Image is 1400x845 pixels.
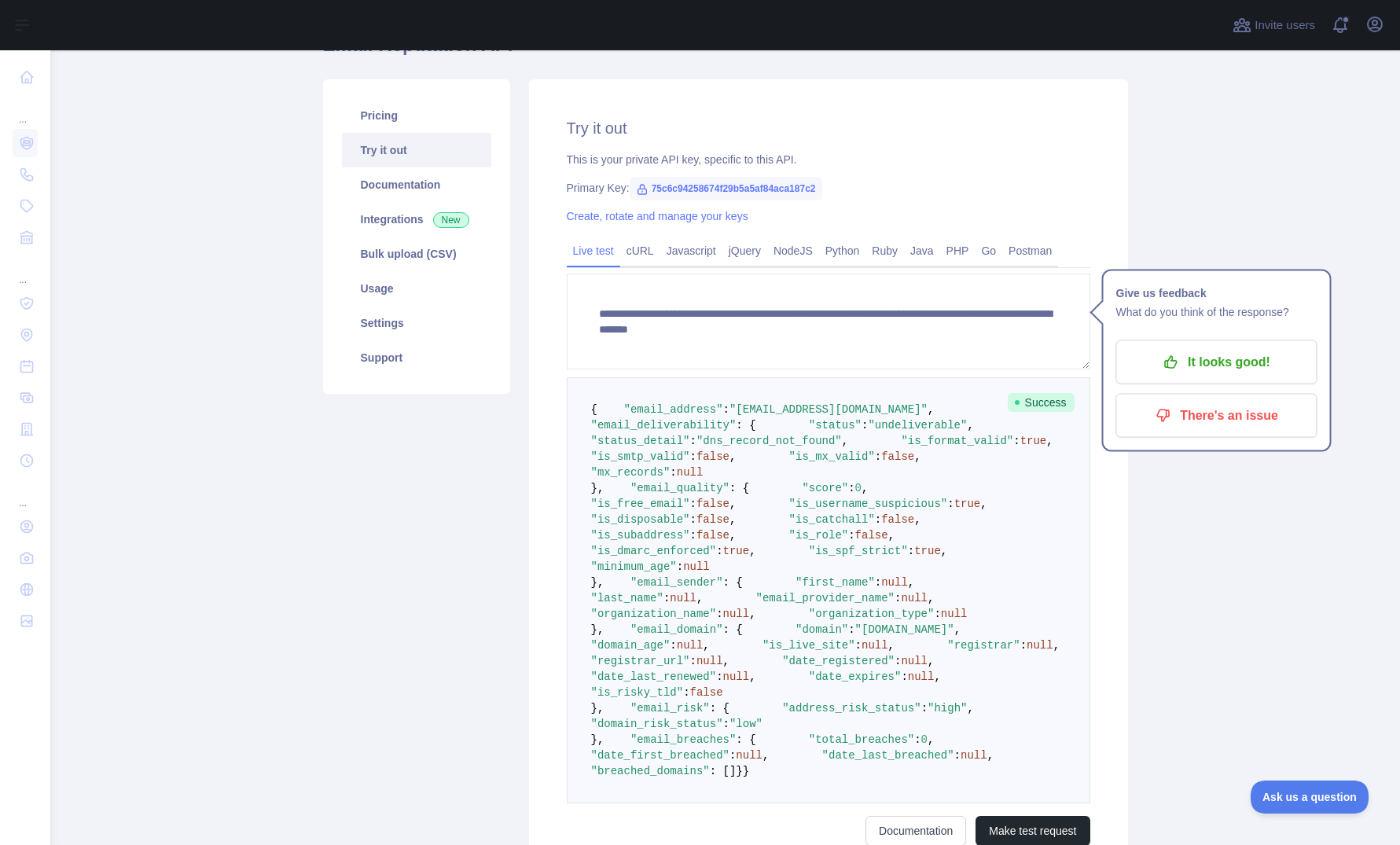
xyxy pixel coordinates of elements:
span: , [729,498,736,510]
span: null [683,560,710,573]
span: null [723,670,750,683]
span: : { [736,419,755,432]
a: Go [975,238,1002,263]
span: 0 [855,482,862,494]
span: } [743,765,749,777]
span: : [901,670,907,683]
span: false [696,498,729,510]
a: Bulk upload (CSV) [342,237,491,271]
span: "is_spf_strict" [809,545,908,557]
span: false [881,450,914,463]
span: 75c6c94258674f29b5a5af84aca187c2 [630,177,822,200]
span: Invite users [1255,17,1315,35]
span: "low" [729,718,762,730]
span: "email_risk" [630,702,710,715]
span: "email_deliverability" [591,419,737,432]
a: Ruby [865,238,904,263]
span: null [1027,639,1053,652]
span: , [888,639,895,652]
span: , [723,655,729,667]
span: "organization_name" [591,608,717,620]
span: "domain_age" [591,639,671,652]
span: false [855,529,888,542]
span: { [591,403,597,416]
span: "date_last_breached" [822,749,954,762]
span: null [723,608,750,620]
span: } [736,765,742,777]
p: What do you think of the response? [1116,303,1317,321]
span: "status" [809,419,862,432]
span: null [941,608,968,620]
span: "[EMAIL_ADDRESS][DOMAIN_NAME]" [729,403,928,416]
span: : [670,466,676,479]
span: null [736,749,762,762]
span: : [848,529,854,542]
span: , [928,592,934,604]
span: "mx_records" [591,466,671,479]
span: : [677,560,683,573]
span: : { [736,733,755,746]
span: "date_first_breached" [591,749,729,762]
span: : [934,608,940,620]
span: "email_sender" [630,576,723,589]
span: false [696,513,729,526]
span: null [677,639,704,652]
div: ... [13,94,38,126]
a: Usage [342,271,491,306]
span: "last_name" [591,592,663,604]
span: : [] [710,765,737,777]
span: "is_subaddress" [591,529,690,542]
span: "is_catchall" [789,513,875,526]
div: Primary Key: [567,180,1090,196]
span: null [670,592,696,604]
span: false [696,529,729,542]
span: true [914,545,941,557]
span: "score" [802,482,848,494]
span: "total_breaches" [809,733,914,746]
span: : [690,655,696,667]
span: : [690,450,696,463]
span: "registrar_url" [591,655,690,667]
span: : [848,482,854,494]
span: , [914,513,920,526]
a: PHP [940,238,976,263]
span: : [954,749,961,762]
span: , [987,749,994,762]
span: : { [723,576,743,589]
span: null [881,576,908,589]
span: , [862,482,868,494]
span: , [914,450,920,463]
span: }, [591,623,604,636]
div: ... [13,255,38,286]
span: , [749,670,755,683]
a: Support [342,340,491,375]
span: "date_expires" [809,670,902,683]
span: : [716,608,722,620]
a: Pricing [342,98,491,133]
span: , [729,450,736,463]
span: , [703,639,709,652]
a: Settings [342,306,491,340]
span: , [888,529,895,542]
a: cURL [620,238,660,263]
span: "date_last_renewed" [591,670,717,683]
span: : [690,513,696,526]
span: "is_free_email" [591,498,690,510]
span: : [663,592,670,604]
span: "domain" [796,623,848,636]
span: : { [710,702,729,715]
span: : [855,639,862,652]
a: NodeJS [767,238,819,263]
div: ... [13,478,38,509]
span: "is_disposable" [591,513,690,526]
span: true [1020,435,1047,447]
span: : [670,639,676,652]
span: "first_name" [796,576,875,589]
span: , [908,576,914,589]
span: Success [1008,393,1075,412]
span: , [696,592,703,604]
span: , [954,623,961,636]
span: "organization_type" [809,608,935,620]
a: jQuery [722,238,767,263]
span: "is_username_suspicious" [789,498,948,510]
